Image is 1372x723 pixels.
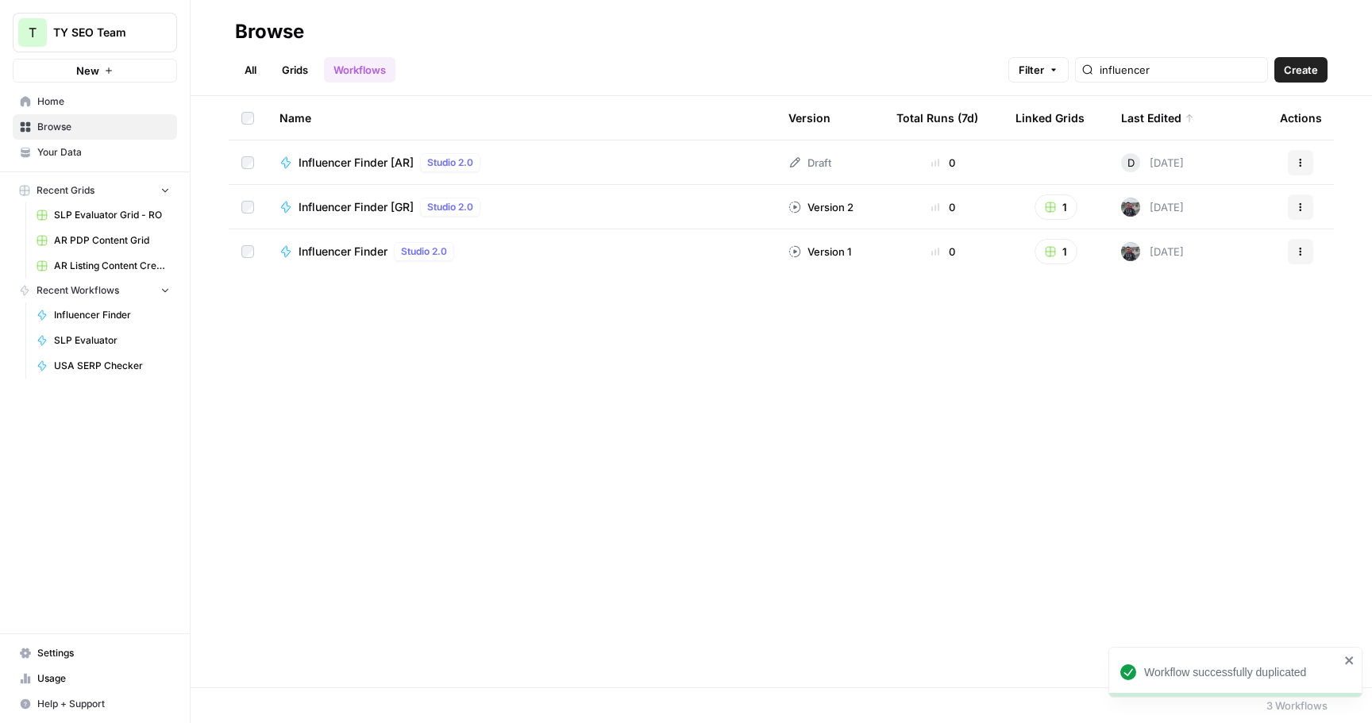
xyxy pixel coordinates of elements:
span: Help + Support [37,697,170,711]
div: 0 [896,244,990,260]
div: 0 [896,155,990,171]
a: Workflows [324,57,395,83]
div: Version 1 [788,244,851,260]
span: New [76,63,99,79]
span: Studio 2.0 [427,156,473,170]
div: 0 [896,199,990,215]
span: T [29,23,37,42]
span: Recent Grids [37,183,94,198]
div: Total Runs (7d) [896,96,978,140]
span: SLP Evaluator Grid - RO [54,208,170,222]
button: Recent Workflows [13,279,177,302]
span: Settings [37,646,170,660]
a: Influencer Finder [AR]Studio 2.0 [279,153,763,172]
input: Search [1100,62,1261,78]
a: All [235,57,266,83]
div: Last Edited [1121,96,1194,140]
button: New [13,59,177,83]
span: Home [37,94,170,109]
button: Help + Support [13,691,177,717]
span: Influencer Finder [GR] [299,199,414,215]
div: Browse [235,19,304,44]
span: USA SERP Checker [54,359,170,373]
div: Linked Grids [1016,96,1085,140]
div: Name [279,96,763,140]
div: Actions [1280,96,1322,140]
div: [DATE] [1121,153,1184,172]
span: Influencer Finder [54,308,170,322]
button: Filter [1008,57,1069,83]
a: AR PDP Content Grid [29,228,177,253]
a: Usage [13,666,177,691]
span: D [1127,155,1135,171]
button: 1 [1035,239,1077,264]
button: close [1344,654,1355,667]
img: gw1sx2voaue3qv6n9g0ogtx49w3o [1121,198,1140,217]
span: Your Data [37,145,170,160]
div: Workflow successfully duplicated [1144,664,1339,680]
a: Your Data [13,140,177,165]
div: Draft [788,155,831,171]
span: Filter [1019,62,1044,78]
div: 3 Workflows [1266,698,1328,713]
a: Influencer Finder [29,302,177,328]
span: Studio 2.0 [427,200,473,214]
div: [DATE] [1121,198,1184,217]
div: Version 2 [788,199,854,215]
button: Workspace: TY SEO Team [13,13,177,52]
div: [DATE] [1121,242,1184,261]
span: Recent Workflows [37,283,119,298]
span: SLP Evaluator [54,333,170,348]
a: Influencer Finder [GR]Studio 2.0 [279,198,763,217]
a: Influencer FinderStudio 2.0 [279,242,763,261]
span: TY SEO Team [53,25,149,40]
a: SLP Evaluator [29,328,177,353]
button: Recent Grids [13,179,177,202]
button: Create [1274,57,1328,83]
a: Grids [272,57,318,83]
span: Studio 2.0 [401,244,447,259]
span: AR Listing Content Creation Grid [54,259,170,273]
span: Influencer Finder [AR] [299,155,414,171]
img: gw1sx2voaue3qv6n9g0ogtx49w3o [1121,242,1140,261]
span: Influencer Finder [299,244,387,260]
a: Home [13,89,177,114]
div: Version [788,96,831,140]
span: Create [1284,62,1318,78]
span: Browse [37,120,170,134]
a: USA SERP Checker [29,353,177,379]
a: AR Listing Content Creation Grid [29,253,177,279]
span: Usage [37,671,170,686]
a: Settings [13,640,177,666]
a: Browse [13,114,177,140]
span: AR PDP Content Grid [54,233,170,248]
a: SLP Evaluator Grid - RO [29,202,177,228]
button: 1 [1035,194,1077,220]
